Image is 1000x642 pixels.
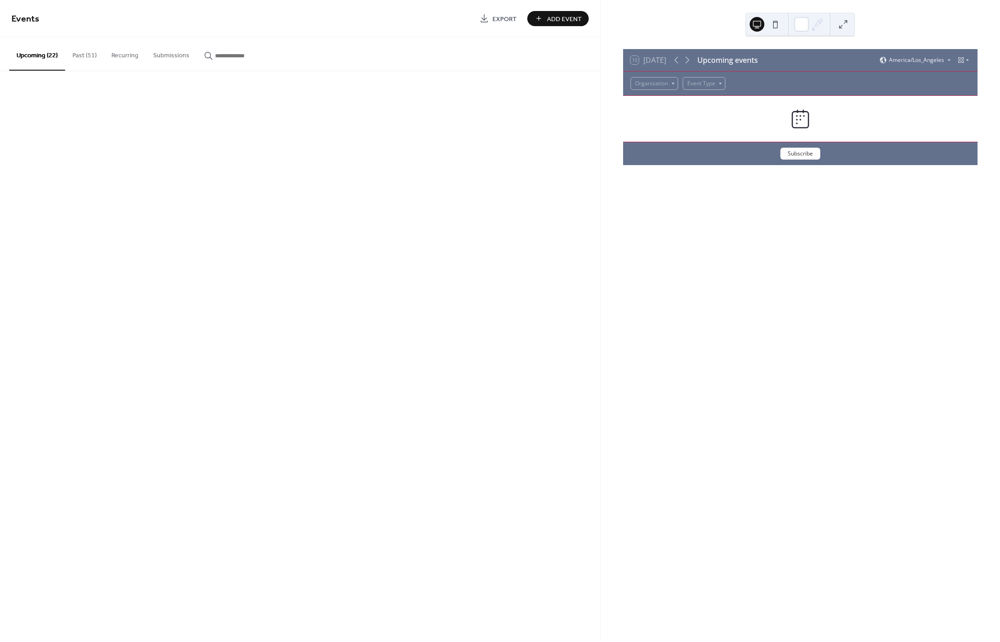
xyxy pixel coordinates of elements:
[65,37,104,70] button: Past (51)
[889,57,944,63] span: America/Los_Angeles
[9,37,65,71] button: Upcoming (22)
[492,14,517,24] span: Export
[780,148,820,160] button: Subscribe
[473,11,524,26] a: Export
[146,37,197,70] button: Submissions
[697,55,758,66] div: Upcoming events
[527,11,589,26] button: Add Event
[11,10,39,28] span: Events
[104,37,146,70] button: Recurring
[547,14,582,24] span: Add Event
